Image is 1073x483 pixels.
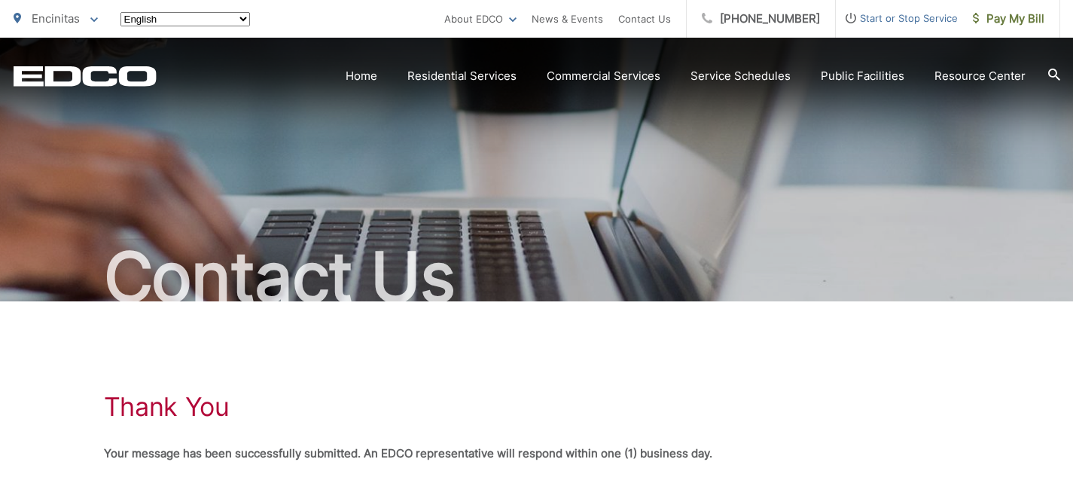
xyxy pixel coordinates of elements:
[14,240,1060,315] h2: Contact Us
[547,67,660,85] a: Commercial Services
[444,10,517,28] a: About EDCO
[32,11,80,26] span: Encinitas
[618,10,671,28] a: Contact Us
[104,392,230,422] h1: Thank You
[407,67,517,85] a: Residential Services
[104,446,712,460] strong: Your message has been successfully submitted. An EDCO representative will respond within one (1) ...
[973,10,1044,28] span: Pay My Bill
[346,67,377,85] a: Home
[690,67,791,85] a: Service Schedules
[934,67,1026,85] a: Resource Center
[821,67,904,85] a: Public Facilities
[532,10,603,28] a: News & Events
[14,66,157,87] a: EDCD logo. Return to the homepage.
[120,12,250,26] select: Select a language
